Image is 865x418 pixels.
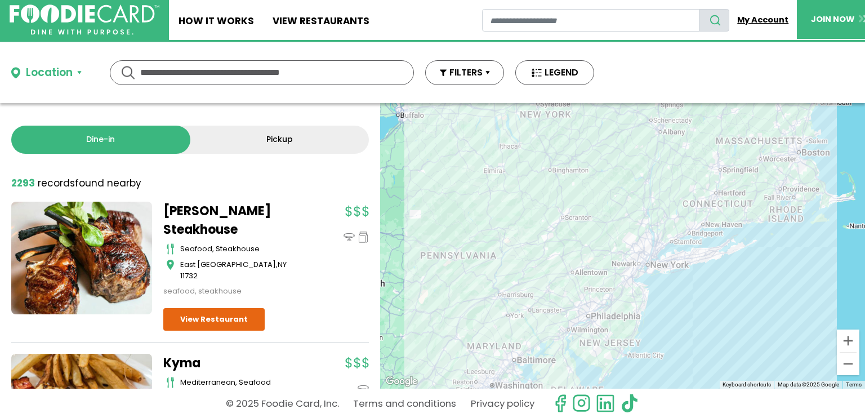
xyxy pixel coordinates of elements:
[358,232,369,243] img: pickup_icon.svg
[596,394,615,413] img: linkedin.svg
[383,374,420,389] img: Google
[180,270,198,281] span: 11732
[166,259,175,270] img: map_icon.svg
[846,381,862,388] a: Terms
[163,286,304,297] div: seafood, steakhouse
[383,374,420,389] a: Open this area in Google Maps (opens a new window)
[163,308,265,331] a: View Restaurant
[180,377,304,388] div: mediterranean, seafood
[166,377,175,388] img: cutlery_icon.svg
[180,259,304,281] div: ,
[425,60,504,85] button: FILTERS
[353,394,456,413] a: Terms and conditions
[163,354,304,372] a: Kyma
[226,394,339,413] p: © 2025 Foodie Card, Inc.
[180,259,276,270] span: East [GEOGRAPHIC_DATA]
[837,330,859,352] button: Zoom in
[190,126,369,154] a: Pickup
[723,381,771,389] button: Keyboard shortcuts
[11,126,190,154] a: Dine-in
[482,9,699,32] input: restaurant search
[515,60,594,85] button: LEGEND
[471,394,534,413] a: Privacy policy
[778,381,839,388] span: Map data ©2025 Google
[11,65,82,81] button: Location
[699,9,729,32] button: search
[180,243,304,255] div: seafood, steakhouse
[11,176,35,190] strong: 2293
[163,202,304,239] a: [PERSON_NAME] Steakhouse
[551,394,570,413] svg: check us out on facebook
[38,176,75,190] span: records
[11,176,141,191] div: found nearby
[620,394,639,413] img: tiktok.svg
[729,9,797,31] a: My Account
[26,65,73,81] div: Location
[10,5,159,35] img: FoodieCard; Eat, Drink, Save, Donate
[166,243,175,255] img: cutlery_icon.svg
[358,384,369,395] img: dinein_icon.svg
[837,353,859,375] button: Zoom out
[278,259,287,270] span: NY
[344,232,355,243] img: dinein_icon.svg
